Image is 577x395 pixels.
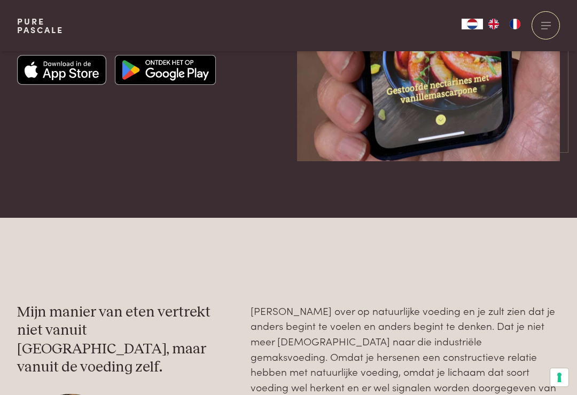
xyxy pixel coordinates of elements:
a: NL [462,19,483,29]
div: Language [462,19,483,29]
img: Google app store [115,55,216,85]
a: FR [504,19,526,29]
img: Apple app store [17,55,107,85]
h3: Mijn manier van eten vertrekt niet vanuit [GEOGRAPHIC_DATA], maar vanuit de voeding zelf. [17,303,233,377]
button: Uw voorkeuren voor toestemming voor trackingtechnologieën [550,368,568,386]
aside: Language selected: Nederlands [462,19,526,29]
ul: Language list [483,19,526,29]
a: PurePascale [17,17,64,34]
a: EN [483,19,504,29]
